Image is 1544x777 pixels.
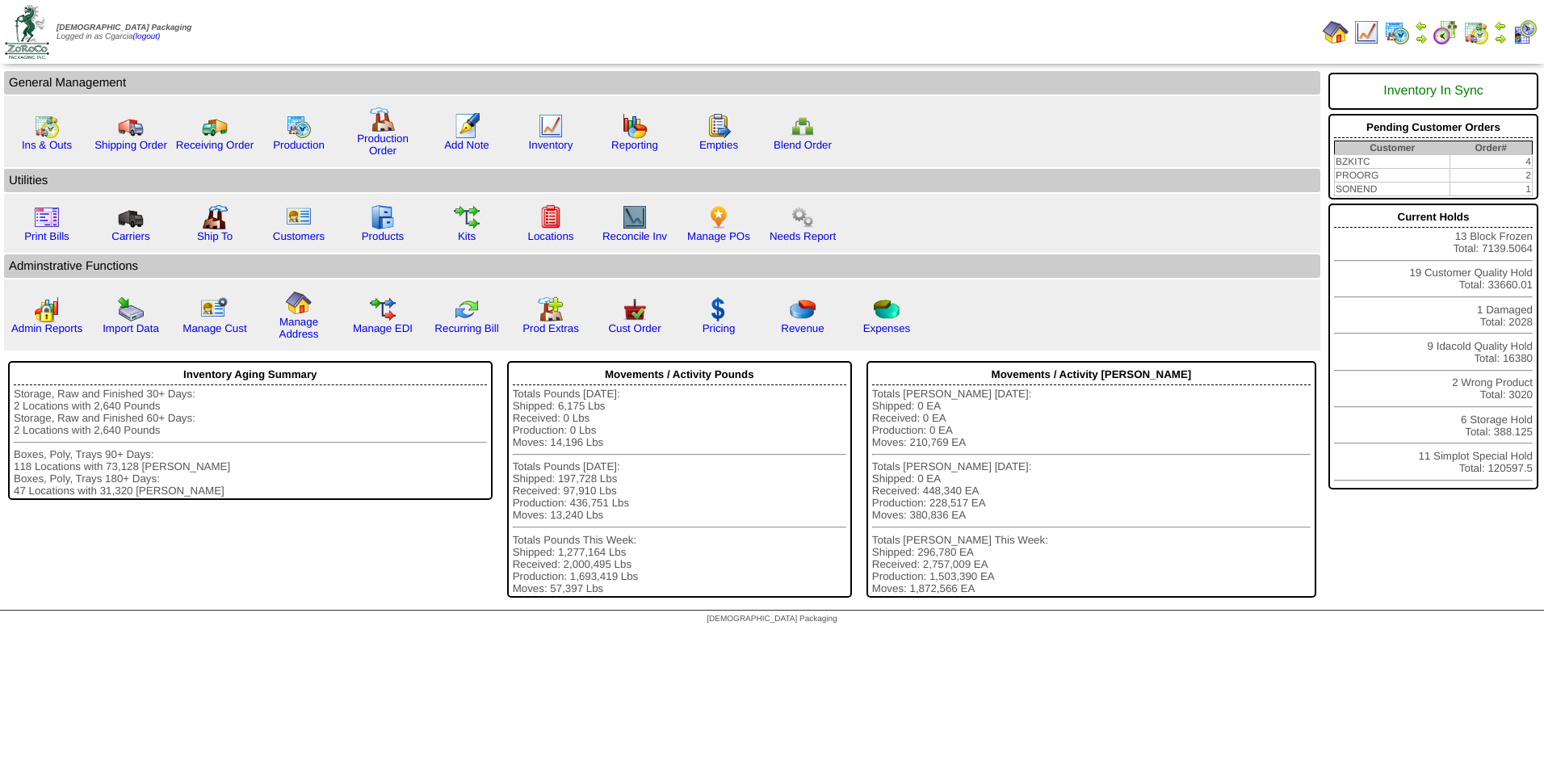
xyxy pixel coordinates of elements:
div: Movements / Activity Pounds [513,364,846,385]
a: Production Order [357,132,409,157]
div: 13 Block Frozen Total: 7139.5064 19 Customer Quality Hold Total: 33660.01 1 Damaged Total: 2028 9... [1328,204,1538,489]
img: graph.gif [622,113,648,139]
img: dollar.gif [706,296,732,322]
a: Reconcile Inv [602,230,667,242]
div: Inventory Aging Summary [14,364,487,385]
a: Import Data [103,322,159,334]
img: arrowright.gif [1415,32,1428,45]
td: 4 [1450,155,1532,169]
td: 1 [1450,183,1532,196]
td: General Management [4,71,1320,94]
a: Reporting [611,139,658,151]
a: Carriers [111,230,149,242]
a: Recurring Bill [434,322,498,334]
img: pie_chart2.png [874,296,900,322]
th: Customer [1335,141,1450,155]
img: calendarcustomer.gif [1512,19,1538,45]
img: edi.gif [370,296,396,322]
img: line_graph.gif [1353,19,1379,45]
img: calendarprod.gif [286,113,312,139]
img: import.gif [118,296,144,322]
img: factory.gif [370,107,396,132]
img: calendarinout.gif [1463,19,1489,45]
span: [DEMOGRAPHIC_DATA] Packaging [57,23,191,32]
a: Prod Extras [522,322,579,334]
img: prodextras.gif [538,296,564,322]
a: Kits [458,230,476,242]
th: Order# [1450,141,1532,155]
img: line_graph.gif [538,113,564,139]
img: locations.gif [538,204,564,230]
img: pie_chart.png [790,296,816,322]
img: calendarprod.gif [1384,19,1410,45]
td: BZKITC [1335,155,1450,169]
div: Inventory In Sync [1334,76,1533,107]
td: PROORG [1335,169,1450,183]
img: graph2.png [34,296,60,322]
td: Adminstrative Functions [4,254,1320,278]
a: Cust Order [608,322,661,334]
div: Pending Customer Orders [1334,117,1533,138]
img: reconcile.gif [454,296,480,322]
img: arrowright.gif [1494,32,1507,45]
img: arrowleft.gif [1415,19,1428,32]
img: cust_order.png [622,296,648,322]
td: Utilities [4,169,1320,192]
img: line_graph2.gif [622,204,648,230]
div: Movements / Activity [PERSON_NAME] [872,364,1311,385]
img: invoice2.gif [34,204,60,230]
a: Manage Address [279,316,319,340]
a: Manage Cust [183,322,246,334]
a: Ins & Outs [22,139,72,151]
a: Ship To [197,230,233,242]
span: [DEMOGRAPHIC_DATA] Packaging [707,615,837,624]
a: (logout) [133,32,161,41]
a: Blend Order [774,139,832,151]
img: calendarinout.gif [34,113,60,139]
img: customers.gif [286,204,312,230]
a: Print Bills [24,230,69,242]
a: Customers [273,230,325,242]
div: Totals [PERSON_NAME] [DATE]: Shipped: 0 EA Received: 0 EA Production: 0 EA Moves: 210,769 EA Tota... [872,388,1311,594]
div: Current Holds [1334,207,1533,228]
a: Locations [527,230,573,242]
td: SONEND [1335,183,1450,196]
img: truck3.gif [118,204,144,230]
a: Revenue [781,322,824,334]
img: home.gif [1323,19,1349,45]
img: workflow.gif [454,204,480,230]
img: po.png [706,204,732,230]
a: Manage POs [687,230,750,242]
a: Shipping Order [94,139,167,151]
img: managecust.png [200,296,230,322]
img: calendarblend.gif [1433,19,1458,45]
img: factory2.gif [202,204,228,230]
a: Empties [699,139,738,151]
a: Pricing [703,322,736,334]
img: home.gif [286,290,312,316]
div: Totals Pounds [DATE]: Shipped: 6,175 Lbs Received: 0 Lbs Production: 0 Lbs Moves: 14,196 Lbs Tota... [513,388,846,594]
img: truck2.gif [202,113,228,139]
a: Manage EDI [353,322,413,334]
img: orders.gif [454,113,480,139]
a: Add Note [444,139,489,151]
img: cabinet.gif [370,204,396,230]
img: truck.gif [118,113,144,139]
a: Products [362,230,405,242]
img: workflow.png [790,204,816,230]
a: Production [273,139,325,151]
span: Logged in as Cgarcia [57,23,191,41]
td: 2 [1450,169,1532,183]
a: Admin Reports [11,322,82,334]
img: network.png [790,113,816,139]
a: Inventory [529,139,573,151]
a: Receiving Order [176,139,254,151]
img: zoroco-logo-small.webp [5,5,49,59]
img: arrowleft.gif [1494,19,1507,32]
a: Expenses [863,322,911,334]
div: Storage, Raw and Finished 30+ Days: 2 Locations with 2,640 Pounds Storage, Raw and Finished 60+ D... [14,388,487,497]
a: Needs Report [770,230,836,242]
img: workorder.gif [706,113,732,139]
